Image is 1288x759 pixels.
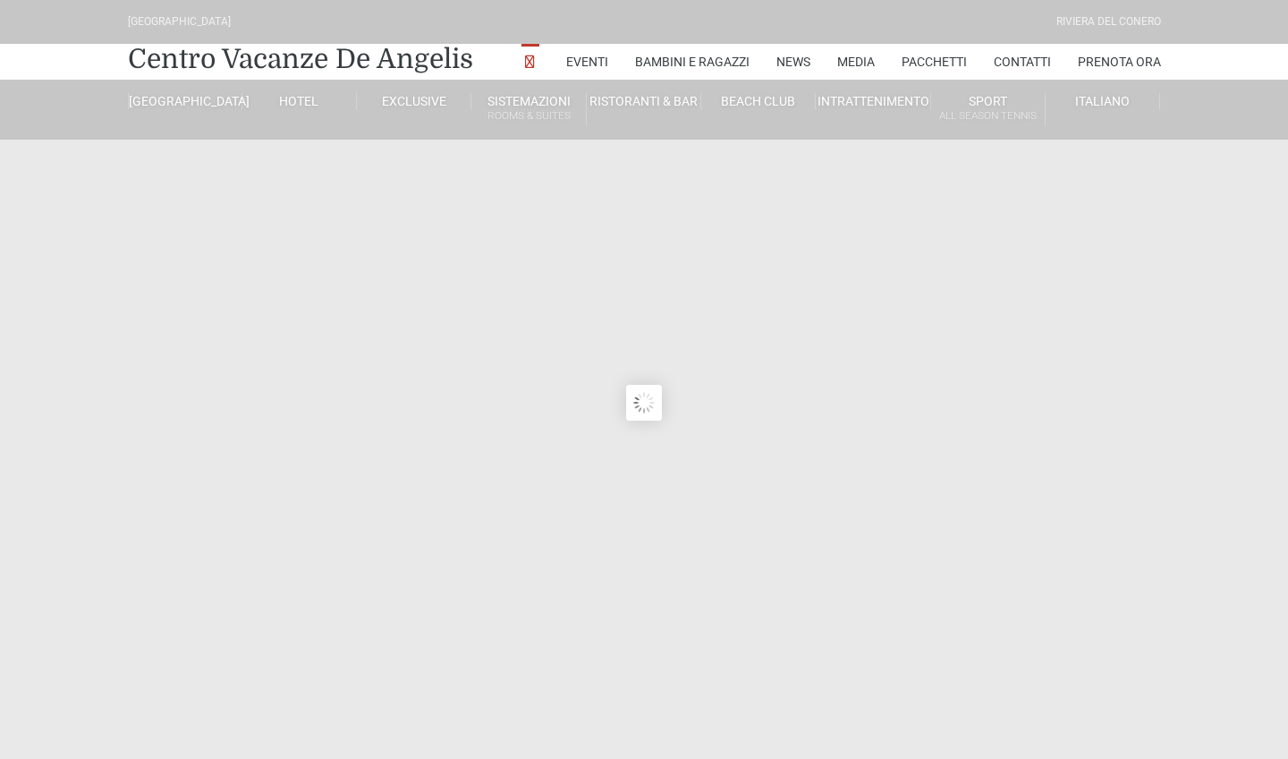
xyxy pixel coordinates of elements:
small: All Season Tennis [931,107,1045,124]
a: Italiano [1046,93,1160,109]
a: Contatti [994,44,1051,80]
a: SportAll Season Tennis [931,93,1046,126]
div: Riviera Del Conero [1056,13,1161,30]
a: News [776,44,810,80]
a: [GEOGRAPHIC_DATA] [128,93,242,109]
span: Italiano [1075,94,1130,108]
a: Beach Club [701,93,816,109]
a: SistemazioniRooms & Suites [471,93,586,126]
a: Media [837,44,875,80]
a: Ristoranti & Bar [587,93,701,109]
a: Bambini e Ragazzi [635,44,750,80]
a: Centro Vacanze De Angelis [128,41,473,77]
a: Hotel [242,93,357,109]
a: Prenota Ora [1078,44,1161,80]
small: Rooms & Suites [471,107,585,124]
a: Intrattenimento [816,93,930,109]
a: Exclusive [357,93,471,109]
a: Eventi [566,44,608,80]
div: [GEOGRAPHIC_DATA] [128,13,231,30]
a: Pacchetti [902,44,967,80]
